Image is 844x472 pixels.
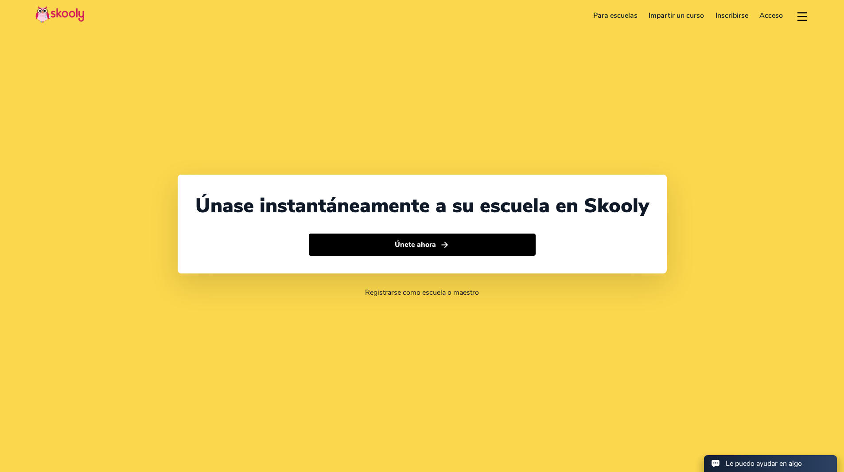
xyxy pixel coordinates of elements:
ion-icon: arrow forward outline [440,240,449,250]
a: Para escuelas [587,8,643,23]
a: Inscribirse [710,8,754,23]
img: Skooly [35,6,84,23]
button: menu outline [796,8,809,23]
div: Únase instantáneamente a su escuela en Skooly [195,192,649,219]
a: Registrarse como escuela o maestro [365,288,479,297]
button: Únete ahoraarrow forward outline [309,234,536,256]
a: Impartir un curso [643,8,710,23]
a: Acceso [754,8,789,23]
